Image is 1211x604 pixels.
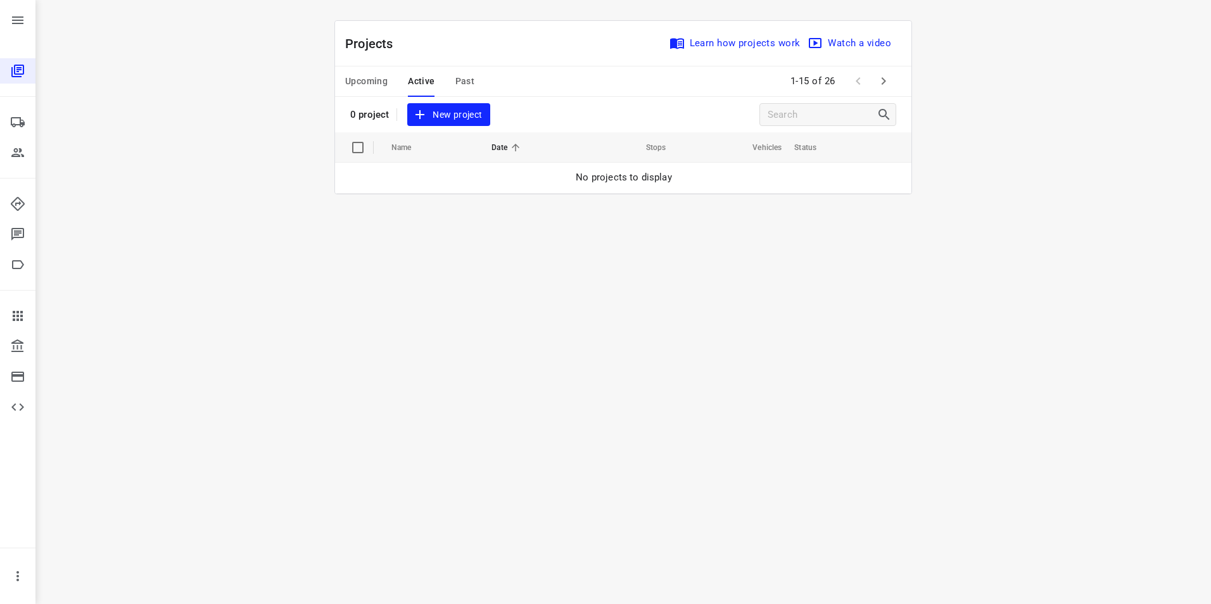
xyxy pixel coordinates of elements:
[491,140,524,155] span: Date
[768,105,877,125] input: Search projects
[794,140,833,155] span: Status
[391,140,428,155] span: Name
[736,140,782,155] span: Vehicles
[345,34,403,53] p: Projects
[630,140,666,155] span: Stops
[345,73,388,89] span: Upcoming
[408,73,434,89] span: Active
[877,107,896,122] div: Search
[785,68,840,95] span: 1-15 of 26
[415,107,482,123] span: New project
[846,68,871,94] span: Previous Page
[871,68,896,94] span: Next Page
[455,73,475,89] span: Past
[350,109,389,120] p: 0 project
[407,103,490,127] button: New project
